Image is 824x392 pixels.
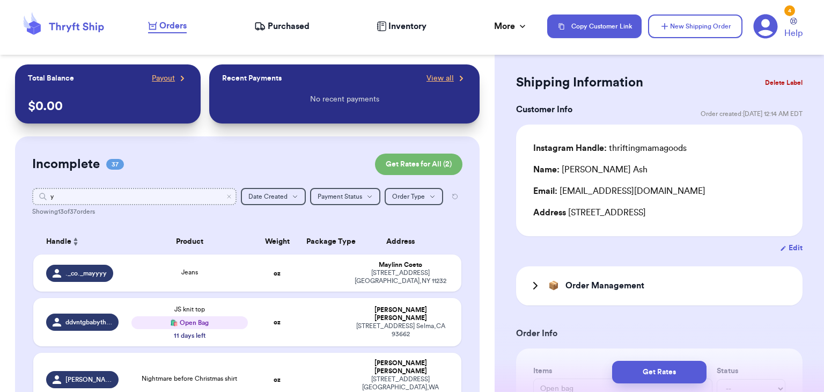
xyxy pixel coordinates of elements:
span: Orders [159,19,187,32]
div: [EMAIL_ADDRESS][DOMAIN_NAME] [533,185,785,198]
span: Order created: [DATE] 12:14 AM EDT [701,110,803,118]
h2: Incomplete [32,156,100,173]
button: Delete Label [761,71,807,95]
button: Payment Status [310,188,380,205]
a: Purchased [254,20,310,33]
a: Orders [148,19,187,33]
span: [PERSON_NAME]._.marie11 [65,375,113,384]
button: Sort ascending [71,235,80,248]
span: JS knit top [174,306,205,313]
button: Order Type [385,188,443,205]
span: Purchased [268,20,310,33]
strong: oz [274,270,281,277]
div: [PERSON_NAME] [PERSON_NAME] [352,359,448,375]
button: Reset all filters [447,188,462,205]
div: [STREET_ADDRESS] [GEOGRAPHIC_DATA] , NY 11232 [352,269,448,285]
span: Jeans [181,269,198,275]
th: Package Type [300,229,346,255]
button: Get Rates [612,361,707,383]
div: [STREET_ADDRESS] Selma , CA 93662 [352,322,448,338]
h3: Customer Info [516,103,572,116]
strong: oz [274,376,281,383]
a: View all [426,73,467,84]
span: 📦 [548,279,559,292]
button: Edit [780,243,803,253]
span: ddvntgbabythrifts [65,318,113,326]
h2: Shipping Information [516,74,643,91]
th: Weight [254,229,300,255]
button: Get Rates for All (2) [375,154,462,175]
div: 4 [784,5,795,16]
span: ._co._mayyyy [65,269,107,278]
a: 4 [753,14,778,39]
p: $ 0.00 [28,98,188,115]
div: [STREET_ADDRESS] [533,206,785,219]
span: Payout [152,73,175,84]
p: No recent payments [310,94,379,105]
span: Address [533,208,566,217]
button: Copy Customer Link [547,14,642,38]
div: [PERSON_NAME] [PERSON_NAME] [352,306,448,322]
span: Order Type [392,193,425,200]
div: [PERSON_NAME] Ash [533,163,648,176]
div: 🛍️ Open Bag [131,316,247,329]
span: Date Created [248,193,288,200]
button: Date Created [241,188,306,205]
span: Handle [46,236,71,248]
span: 37 [106,159,124,170]
input: Search [32,188,237,205]
span: Inventory [388,20,426,33]
span: Name: [533,165,560,174]
h3: Order Management [565,279,644,292]
strong: oz [274,319,281,325]
div: More [494,20,528,33]
span: Nightmare before Christmas shirt [142,375,237,382]
a: Inventory [377,20,426,33]
a: Help [784,18,803,40]
span: Payment Status [318,193,362,200]
div: Showing 13 of 37 orders [32,207,462,216]
span: Email: [533,187,557,195]
span: Instagram Handle: [533,144,607,153]
th: Product [125,229,254,255]
a: Payout [152,73,188,84]
th: Address [346,229,461,255]
h3: Order Info [516,327,803,340]
p: Recent Payments [222,73,282,84]
span: View all [426,73,454,84]
button: New Shipping Order [648,14,742,38]
span: Help [784,27,803,40]
p: Total Balance [28,73,74,84]
div: thriftingmamagoods [533,142,687,155]
div: 11 days left [174,331,205,340]
div: Maylinn Coeto [352,261,448,269]
button: Clear search [226,193,232,200]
